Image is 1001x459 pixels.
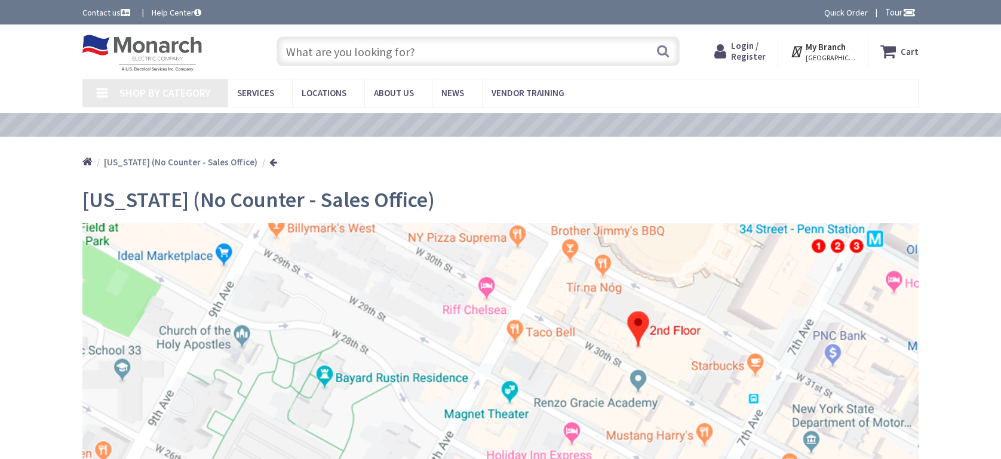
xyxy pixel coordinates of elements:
a: Contact us [82,7,133,19]
strong: [US_STATE] (No Counter - Sales Office) [104,156,257,168]
span: [GEOGRAPHIC_DATA][US_STATE], [GEOGRAPHIC_DATA] [806,53,856,63]
span: Tour [885,7,916,18]
span: [US_STATE] (No Counter - Sales Office) [82,186,435,213]
strong: Cart [901,41,919,62]
span: Vendor Training [492,87,564,98]
span: Login / Register [731,40,766,62]
a: VIEW OUR VIDEO TRAINING LIBRARY [396,119,604,132]
div: My Branch [GEOGRAPHIC_DATA][US_STATE], [GEOGRAPHIC_DATA] [790,41,856,62]
span: News [441,87,464,98]
span: About Us [374,87,414,98]
span: Shop By Category [119,86,211,100]
input: What are you looking for? [277,36,680,66]
span: Locations [302,87,346,98]
img: Monarch Electric Company [82,35,202,72]
a: Help Center [152,7,201,19]
a: Login / Register [714,41,766,62]
span: Services [237,87,274,98]
a: Quick Order [824,7,868,19]
strong: My Branch [806,41,846,53]
a: Cart [880,41,919,62]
